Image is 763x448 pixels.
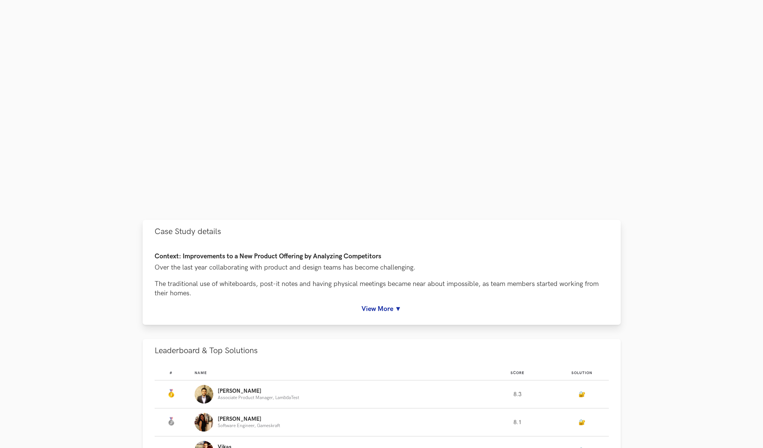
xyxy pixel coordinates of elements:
[571,371,592,375] span: Solution
[218,388,299,394] p: [PERSON_NAME]
[155,305,609,313] a: View More ▼
[480,380,555,408] td: 8.3
[579,419,585,426] a: 🔐
[155,227,221,237] span: Case Study details
[167,417,176,426] img: Silver Medal
[195,385,213,404] img: Profile photo
[155,253,609,261] h4: Context: Improvements to a New Product Offering by Analyzing Competitors
[218,416,280,422] p: [PERSON_NAME]
[167,389,176,398] img: Gold Medal
[143,339,621,363] button: Leaderboard & Top Solutions
[579,391,585,398] a: 🔐
[218,395,299,400] p: Associate Product Manager, LambdaTest
[195,371,207,375] span: Name
[143,220,621,243] button: Case Study details
[155,263,609,272] p: Over the last year collaborating with product and design teams has become challenging.
[155,346,258,356] span: Leaderboard & Top Solutions
[195,413,213,432] img: Profile photo
[511,371,524,375] span: Score
[170,371,173,375] span: #
[143,243,621,325] div: Case Study details
[480,408,555,436] td: 8.1
[218,423,280,428] p: Software Engineer, Gameskraft
[155,279,609,298] p: The traditional use of whiteboards, post-it notes and having physical meetings became near about ...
